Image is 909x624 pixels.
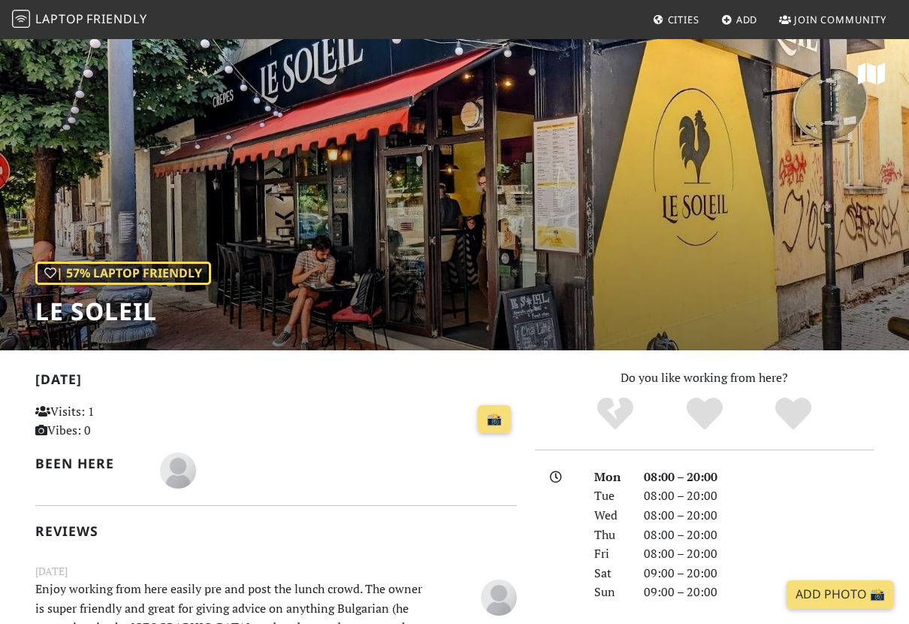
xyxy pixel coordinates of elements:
div: Wed [585,506,635,526]
a: 📸 [478,405,511,434]
div: Fri [585,544,635,564]
span: Cities [668,13,699,26]
div: 08:00 – 20:00 [635,506,883,526]
div: Definitely! [749,395,838,433]
div: Sun [585,583,635,602]
img: LaptopFriendly [12,10,30,28]
a: LaptopFriendly LaptopFriendly [12,7,147,33]
div: | 57% Laptop Friendly [35,262,211,286]
span: Join Community [794,13,886,26]
div: 08:00 – 20:00 [635,486,883,506]
h2: Been here [35,456,142,471]
h1: Le Soleil [35,297,211,326]
h2: [DATE] [35,371,517,393]
a: Join Community [773,6,892,33]
span: Friendly [86,11,146,27]
div: 09:00 – 20:00 [635,583,883,602]
img: blank-535327c66bd565773addf3077783bbfce4b00ec00e9fd257753287c682c7fa38.png [481,580,517,616]
div: Thu [585,526,635,545]
div: Sat [585,564,635,583]
div: 09:00 – 20:00 [635,564,883,583]
a: Add [715,6,764,33]
span: Susan Lundgren [160,461,196,477]
p: Do you like working from here? [535,368,874,388]
div: No [570,395,660,433]
div: Mon [585,468,635,487]
div: Tue [585,486,635,506]
div: 08:00 – 20:00 [635,526,883,545]
p: Visits: 1 Vibes: 0 [35,402,184,441]
a: Add Photo 📸 [787,580,894,609]
div: Yes [660,395,749,433]
div: 08:00 – 20:00 [635,544,883,564]
h2: Reviews [35,523,517,539]
a: Cities [647,6,705,33]
span: Add [736,13,758,26]
span: Susan Lundgren [481,588,517,604]
img: blank-535327c66bd565773addf3077783bbfce4b00ec00e9fd257753287c682c7fa38.png [160,453,196,489]
div: 08:00 – 20:00 [635,468,883,487]
small: [DATE] [26,563,526,580]
span: Laptop [35,11,84,27]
